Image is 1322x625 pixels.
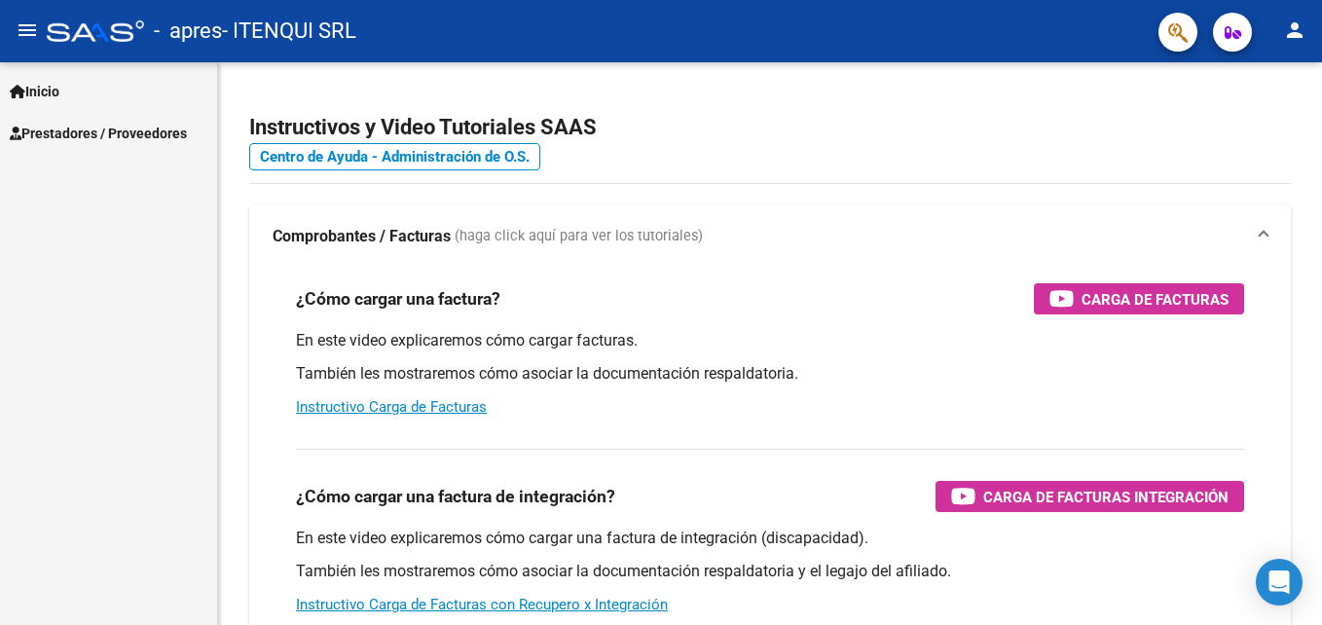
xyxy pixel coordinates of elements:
[16,18,39,42] mat-icon: menu
[296,363,1244,385] p: También les mostraremos cómo asociar la documentación respaldatoria.
[296,285,500,312] h3: ¿Cómo cargar una factura?
[1256,559,1303,606] div: Open Intercom Messenger
[296,596,668,613] a: Instructivo Carga de Facturas con Recupero x Integración
[296,330,1244,351] p: En este video explicaremos cómo cargar facturas.
[249,109,1291,146] h2: Instructivos y Video Tutoriales SAAS
[1082,287,1229,312] span: Carga de Facturas
[296,483,615,510] h3: ¿Cómo cargar una factura de integración?
[296,528,1244,549] p: En este video explicaremos cómo cargar una factura de integración (discapacidad).
[10,123,187,144] span: Prestadores / Proveedores
[154,10,222,53] span: - apres
[455,226,703,247] span: (haga click aquí para ver los tutoriales)
[983,485,1229,509] span: Carga de Facturas Integración
[1283,18,1306,42] mat-icon: person
[296,561,1244,582] p: También les mostraremos cómo asociar la documentación respaldatoria y el legajo del afiliado.
[273,226,451,247] strong: Comprobantes / Facturas
[249,205,1291,268] mat-expansion-panel-header: Comprobantes / Facturas (haga click aquí para ver los tutoriales)
[222,10,356,53] span: - ITENQUI SRL
[296,398,487,416] a: Instructivo Carga de Facturas
[10,81,59,102] span: Inicio
[249,143,540,170] a: Centro de Ayuda - Administración de O.S.
[1034,283,1244,314] button: Carga de Facturas
[936,481,1244,512] button: Carga de Facturas Integración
